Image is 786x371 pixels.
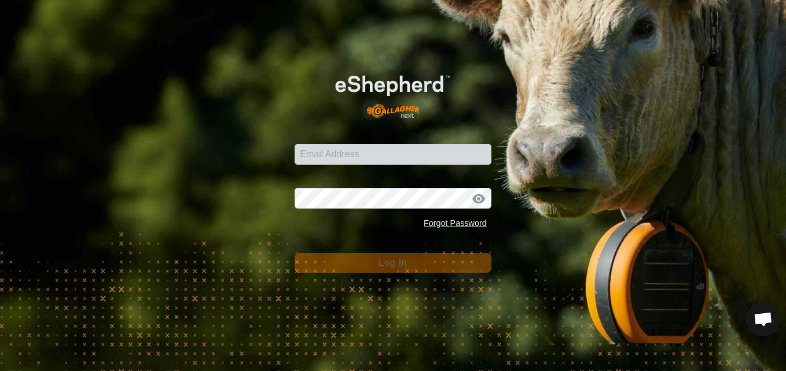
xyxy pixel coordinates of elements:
a: Forgot Password [424,218,487,228]
button: Log In [295,253,491,273]
div: Open chat [746,302,781,336]
span: Log In [379,258,407,268]
input: Email Address [295,144,491,165]
img: E-shepherd Logo [314,59,472,126]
